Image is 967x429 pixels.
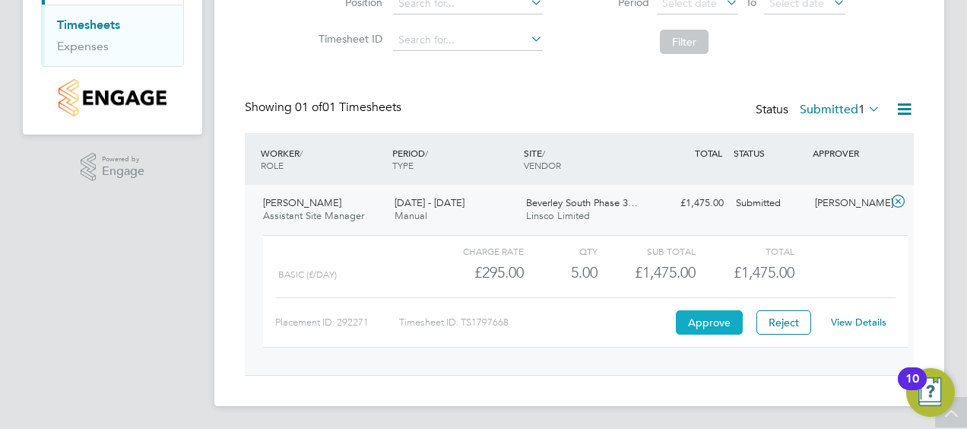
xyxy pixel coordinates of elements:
div: Timesheets [42,5,183,66]
label: Timesheet ID [314,32,382,46]
a: Go to home page [41,79,184,116]
span: TYPE [392,159,414,171]
span: [DATE] - [DATE] [395,196,464,209]
span: VENDOR [524,159,561,171]
div: Total [696,242,794,260]
button: Filter [660,30,709,54]
div: PERIOD [388,139,520,179]
span: Linsco Limited [526,209,590,222]
div: Submitted [730,191,809,216]
span: Beverley South Phase 3… [526,196,638,209]
div: 5.00 [524,260,598,285]
span: Powered by [102,153,144,166]
span: Engage [102,165,144,178]
div: Timesheet ID: TS1797668 [399,310,672,335]
div: Showing [245,100,404,116]
div: £1,475.00 [651,191,730,216]
div: Status [756,100,883,121]
button: Reject [756,310,811,335]
label: Submitted [800,102,880,117]
button: Approve [676,310,743,335]
div: 10 [905,379,919,399]
div: Charge rate [426,242,524,260]
div: QTY [524,242,598,260]
span: Assistant Site Manager [263,209,364,222]
a: View Details [831,316,886,329]
span: Basic (£/day) [278,269,337,280]
div: WORKER [257,139,388,179]
div: £1,475.00 [598,260,696,285]
div: SITE [520,139,652,179]
div: Sub Total [598,242,696,260]
input: Search for... [393,30,543,51]
span: £1,475.00 [734,263,794,281]
span: Manual [395,209,427,222]
span: TOTAL [695,147,722,159]
span: 01 Timesheets [295,100,401,115]
a: Timesheets [57,17,120,32]
div: [PERSON_NAME] [809,191,888,216]
img: countryside-properties-logo-retina.png [59,79,166,116]
span: [PERSON_NAME] [263,196,341,209]
span: / [300,147,303,159]
a: Powered byEngage [81,153,145,182]
div: £295.00 [426,260,524,285]
span: 1 [858,102,865,117]
div: APPROVER [809,139,888,167]
div: STATUS [730,139,809,167]
span: ROLE [261,159,284,171]
button: Open Resource Center, 10 new notifications [906,368,955,417]
a: Expenses [57,39,109,53]
span: 01 of [295,100,322,115]
span: / [425,147,428,159]
div: Placement ID: 292271 [275,310,399,335]
span: / [542,147,545,159]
